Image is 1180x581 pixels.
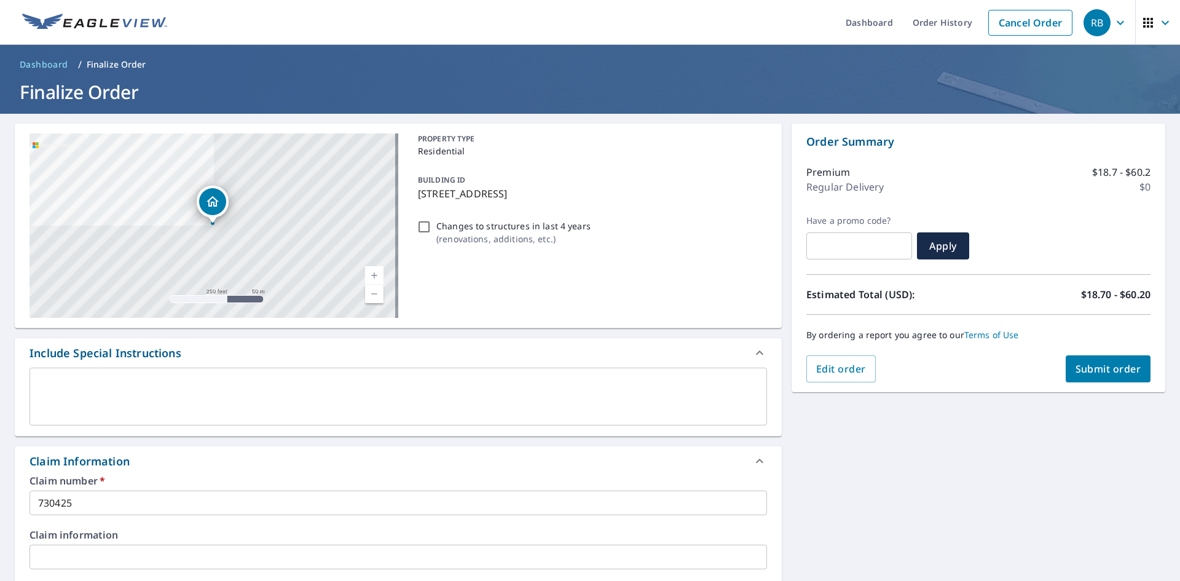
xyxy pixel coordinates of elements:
[806,330,1150,341] p: By ordering a report you agree to our
[806,180,884,194] p: Regular Delivery
[1139,180,1150,194] p: $0
[15,79,1165,105] h1: Finalize Order
[436,232,591,245] p: ( renovations, additions, etc. )
[418,186,762,201] p: [STREET_ADDRESS]
[1066,355,1151,382] button: Submit order
[927,239,959,253] span: Apply
[1076,362,1141,376] span: Submit order
[29,453,130,470] div: Claim Information
[15,55,1165,74] nav: breadcrumb
[1081,287,1150,302] p: $18.70 - $60.20
[15,55,73,74] a: Dashboard
[22,14,167,32] img: EV Logo
[29,530,767,540] label: Claim information
[365,285,383,303] a: Current Level 17, Zoom Out
[29,476,767,486] label: Claim number
[988,10,1072,36] a: Cancel Order
[87,58,146,71] p: Finalize Order
[15,446,782,476] div: Claim Information
[806,355,876,382] button: Edit order
[806,215,912,226] label: Have a promo code?
[964,329,1019,341] a: Terms of Use
[418,175,465,185] p: BUILDING ID
[917,232,969,259] button: Apply
[78,57,82,72] li: /
[816,362,866,376] span: Edit order
[197,186,229,224] div: Dropped pin, building 1, Residential property, 223 SE 62nd Ave Portland, OR 97215
[20,58,68,71] span: Dashboard
[29,345,181,362] div: Include Special Instructions
[1092,165,1150,180] p: $18.7 - $60.2
[806,165,850,180] p: Premium
[15,338,782,368] div: Include Special Instructions
[418,144,762,157] p: Residential
[806,287,978,302] p: Estimated Total (USD):
[365,266,383,285] a: Current Level 17, Zoom In
[1084,9,1111,36] div: RB
[436,219,591,232] p: Changes to structures in last 4 years
[418,133,762,144] p: PROPERTY TYPE
[806,133,1150,150] p: Order Summary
